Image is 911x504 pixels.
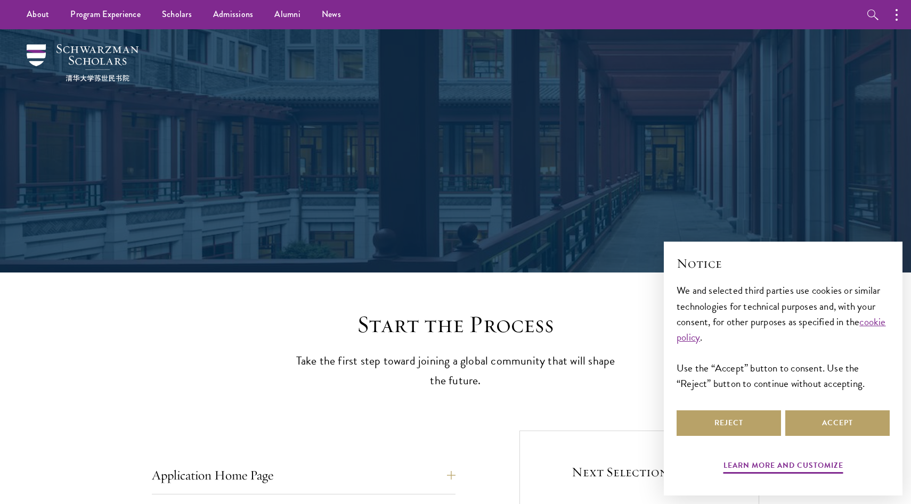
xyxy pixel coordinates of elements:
[785,410,890,436] button: Accept
[677,283,890,391] div: We and selected third parties use cookies or similar technologies for technical purposes and, wit...
[677,314,886,345] a: cookie policy
[290,351,621,391] p: Take the first step toward joining a global community that will shape the future.
[677,410,781,436] button: Reject
[27,44,139,81] img: Schwarzman Scholars
[290,310,621,340] h2: Start the Process
[677,254,890,272] h2: Notice
[723,459,843,475] button: Learn more and customize
[549,463,729,481] h5: Next Selection Cycle
[152,462,455,488] button: Application Home Page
